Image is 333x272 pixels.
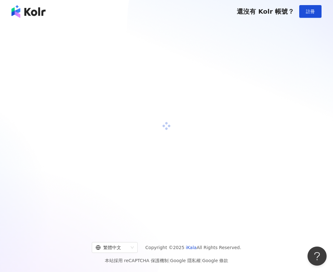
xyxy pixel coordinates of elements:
[299,5,322,18] button: 註冊
[169,258,170,263] span: |
[306,9,315,14] span: 註冊
[201,258,202,263] span: |
[145,244,241,251] span: Copyright © 2025 All Rights Reserved.
[11,5,46,18] img: logo
[202,258,228,263] a: Google 條款
[186,245,197,250] a: iKala
[96,242,128,253] div: 繁體中文
[308,247,327,266] iframe: Help Scout Beacon - Open
[170,258,201,263] a: Google 隱私權
[105,257,228,264] span: 本站採用 reCAPTCHA 保護機制
[237,8,294,15] span: 還沒有 Kolr 帳號？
